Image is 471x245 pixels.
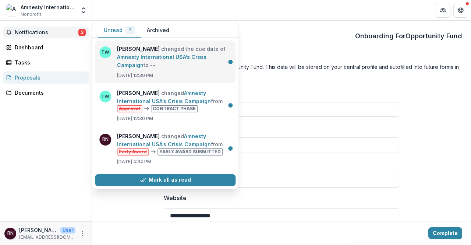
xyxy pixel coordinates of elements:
div: Proposals [15,74,83,81]
a: Tasks [3,56,89,69]
a: Proposals [3,71,89,84]
span: Notifications [15,29,78,36]
div: Documents [15,89,83,97]
p: changed the due date of to -- [117,45,231,69]
span: Nonprofit [21,11,41,18]
div: Dashboard [15,43,83,51]
button: Unread [98,23,141,38]
p: [EMAIL_ADDRESS][DOMAIN_NAME] [19,234,75,241]
p: [PERSON_NAME] [19,226,57,234]
span: 3 [78,29,86,36]
h4: Please confirm/complete the following fields for Opportunity Fund . This data will be stored on y... [104,63,459,78]
a: Amnesty International USA’s Crisis Campaign [117,133,211,147]
a: Amnesty International USA’s Crisis Campaign [117,90,211,104]
p: changed from [117,132,231,155]
p: Onboarding For Opportunity Fund [355,31,462,41]
div: Rachel Nissley [7,231,14,236]
div: Amnesty International USA [21,3,75,11]
button: Get Help [453,3,468,18]
button: Notifications3 [3,27,89,38]
button: Partners [436,3,450,18]
a: Amnesty International USA’s Crisis Campaign [117,54,206,68]
p: Website [164,193,187,202]
a: Dashboard [3,41,89,53]
p: changed from [117,89,231,112]
button: Mark all as read [95,174,235,186]
p: User [60,227,75,234]
button: Archived [141,23,175,38]
div: Tasks [15,59,83,66]
a: Documents [3,87,89,99]
button: More [78,229,87,238]
span: 3 [129,27,132,32]
button: Open entity switcher [78,3,89,18]
img: Amnesty International USA [6,4,18,16]
button: Complete [428,227,462,239]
